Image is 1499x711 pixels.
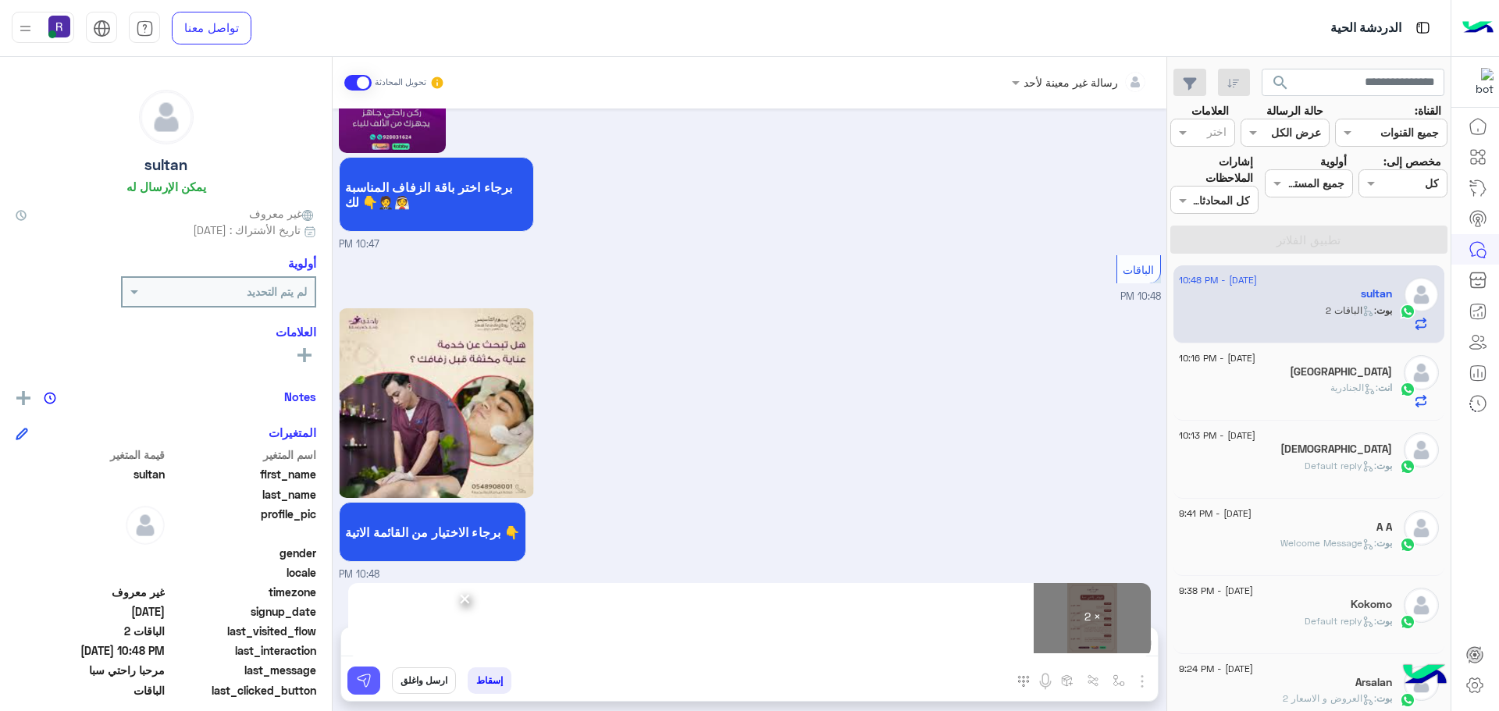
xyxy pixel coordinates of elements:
span: الباقات [16,682,165,699]
button: ارسل واغلق [392,667,456,694]
span: profile_pic [168,506,317,542]
span: last_message [168,662,317,678]
img: defaultAdmin.png [1404,510,1439,546]
span: بوت [1376,304,1392,316]
p: Rhagent0 Rhagent0 وضع التسليم للمحادثات نشط [339,582,1161,599]
button: create order [1055,667,1081,693]
img: tab [93,20,111,37]
span: × [458,581,472,616]
span: بوت [1376,692,1392,704]
img: WhatsApp [1400,614,1415,630]
span: timezone [168,584,317,600]
span: null [16,545,165,561]
button: تطبيق الفلاتر [1170,226,1447,254]
h5: Basel [1290,365,1392,379]
span: last_name [168,486,317,503]
label: أولوية [1320,153,1347,169]
h6: المتغيرات [269,425,316,439]
span: : Default reply [1305,615,1376,627]
button: search [1262,69,1300,102]
span: 10:48 PM [339,567,379,582]
img: userImage [48,16,70,37]
span: 2025-09-12T19:48:24.674Z [16,642,165,659]
span: [DATE] - 10:16 PM [1179,351,1255,365]
img: defaultAdmin.png [1404,355,1439,390]
img: make a call [1017,675,1030,688]
img: hulul-logo.png [1398,649,1452,703]
p: الدردشة الحية [1330,18,1401,39]
h5: sultan [1361,287,1392,300]
span: null [16,564,165,581]
span: : Default reply [1305,460,1376,471]
label: القناة: [1415,102,1441,119]
div: اختر [1207,123,1229,144]
img: Q2FwdHVyZSAoMykucG5n.png [339,308,535,498]
span: قيمة المتغير [16,446,165,463]
span: برجاء اختر باقة الزفاف المناسبة لك 👇🤵👰 [345,180,528,209]
span: 2025-09-12T19:43:48.894Z [16,603,165,620]
span: 10:48 PM [1120,290,1161,302]
img: notes [44,392,56,404]
h5: سبحان الله [1280,443,1392,456]
span: [DATE] - 10:48 PM [1179,273,1257,287]
span: gender [168,545,317,561]
span: : Welcome Message [1280,537,1376,549]
img: Trigger scenario [1087,674,1099,687]
span: [DATE] - 9:41 PM [1179,507,1252,521]
img: WhatsApp [1400,459,1415,475]
span: last_clicked_button [168,682,317,699]
img: defaultAdmin.png [1404,277,1439,312]
span: انت [1378,382,1392,393]
span: الباقات 2 [16,623,165,639]
img: send message [356,673,372,688]
span: first_name [168,466,317,482]
span: الباقات [1123,263,1154,276]
span: sultan [16,466,165,482]
img: defaultAdmin.png [126,506,165,545]
label: مخصص إلى: [1383,153,1441,169]
span: بوت [1376,615,1392,627]
label: العلامات [1191,102,1229,119]
span: بوت [1376,460,1392,471]
h5: sultan [144,156,187,174]
img: profile [16,19,35,38]
span: last_visited_flow [168,623,317,639]
h6: أولوية [288,256,316,270]
button: إسقاط [468,667,511,694]
h5: Arsalan [1355,676,1392,689]
h5: A A [1376,521,1392,534]
span: غير معروف [16,584,165,600]
button: Trigger scenario [1081,667,1106,693]
img: create order [1061,674,1074,687]
h6: يمكن الإرسال له [126,180,206,194]
div: × 2 [1034,583,1151,653]
h6: العلامات [16,325,316,339]
img: Logo [1462,12,1494,44]
span: 10:47 PM [339,237,379,252]
img: WhatsApp [1400,537,1415,553]
img: select flow [1113,674,1125,687]
img: WhatsApp [1400,304,1415,319]
span: last_interaction [168,642,317,659]
img: WhatsApp [1400,382,1415,397]
span: : الجنادرية [1330,382,1378,393]
img: tab [136,20,154,37]
a: tab [129,12,160,44]
label: حالة الرسالة [1266,102,1323,119]
span: [DATE] - 10:13 PM [1179,428,1255,443]
img: defaultAdmin.png [140,91,193,144]
img: 322853014244696 [1465,68,1494,96]
span: : الباقات 2 [1326,304,1376,316]
img: WhatsApp [1400,692,1415,708]
span: signup_date [168,603,317,620]
span: [DATE] - 9:38 PM [1179,584,1253,598]
span: مرحبا راحتي سبا [16,662,165,678]
label: إشارات الملاحظات [1170,153,1253,187]
a: تواصل معنا [172,12,251,44]
span: search [1271,73,1290,92]
button: select flow [1106,667,1132,693]
img: add [16,391,30,405]
small: تحويل المحادثة [375,76,426,89]
img: defaultAdmin.png [1404,432,1439,467]
span: : العروض و الاسعار 2 [1283,692,1376,704]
